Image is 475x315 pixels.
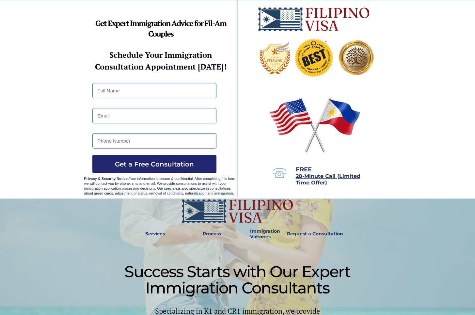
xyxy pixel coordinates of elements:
[95,18,226,39] strong: Get Expert Immigration Advice for Fil-Am Couples
[145,231,165,237] strong: Services
[109,50,212,60] strong: Schedule Your Immigration
[92,133,216,149] input: Phone Number
[203,231,221,237] strong: Process
[92,83,216,98] input: Full Name
[92,108,216,123] input: Email
[250,228,280,240] strong: Immigration Victories
[296,166,312,173] span: FREE
[287,231,343,237] strong: Request a Consultation
[92,160,216,168] span: Get a Free Consultation
[124,262,350,297] span: Success Starts with Our Expert Immigration Consultants
[296,174,360,185] a: 20-Minute Call (Limited Time Offer)
[95,61,227,72] strong: Consultation Appointment [DATE]!
[284,227,346,242] a: Request a Consultation
[84,177,129,181] strong: Privacy & Security Notice:
[92,155,216,173] button: Get a Free Consultation
[199,227,224,242] a: Process
[296,173,360,186] span: 20-Minute Call (Limited Time Offer)
[84,177,235,195] span: Your information is secure & confidential. After completing this form we will contact you by phon...
[141,227,169,242] a: Services
[247,227,269,242] a: Immigration Victories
